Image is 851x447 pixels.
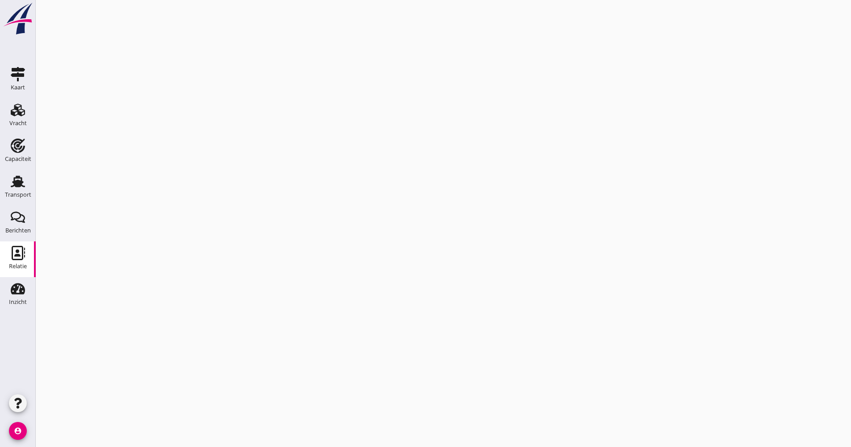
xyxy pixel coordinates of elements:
div: Inzicht [9,299,27,305]
div: Kaart [11,84,25,90]
i: account_circle [9,422,27,440]
div: Berichten [5,228,31,233]
div: Transport [5,192,31,198]
img: logo-small.a267ee39.svg [2,2,34,35]
div: Vracht [9,120,27,126]
div: Relatie [9,263,27,269]
div: Capaciteit [5,156,31,162]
